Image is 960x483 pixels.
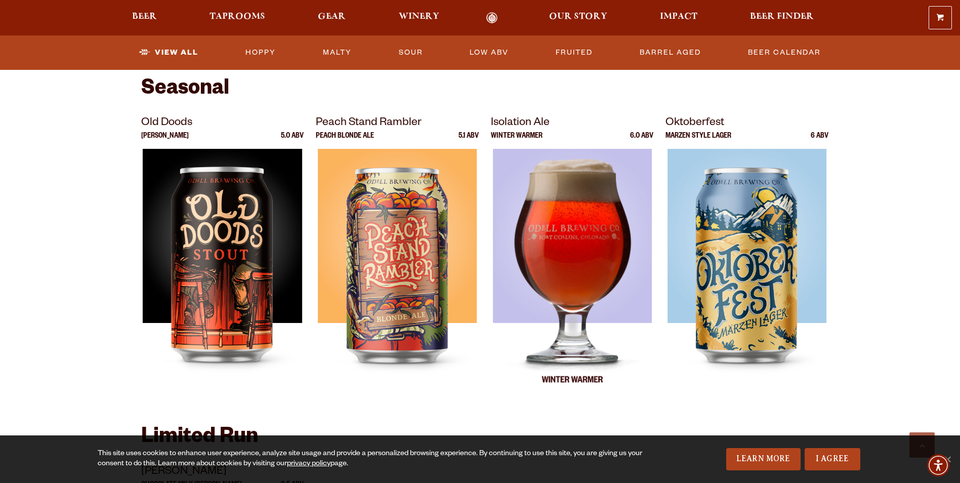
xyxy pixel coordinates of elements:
span: Beer Finder [750,13,814,21]
a: privacy policy [287,460,330,468]
a: Sour [395,41,427,64]
a: I Agree [805,448,860,470]
a: Scroll to top [909,432,935,458]
a: Our Story [542,12,614,24]
span: Winery [399,13,439,21]
a: Learn More [726,448,801,470]
a: Old Doods [PERSON_NAME] 5.0 ABV Old Doods Old Doods [141,114,304,402]
img: Peach Stand Rambler [318,149,477,402]
a: Hoppy [241,41,280,64]
span: Our Story [549,13,607,21]
h2: Limited Run [141,426,819,451]
a: Winery [392,12,446,24]
p: Old Doods [141,114,304,133]
div: Accessibility Menu [927,454,949,476]
p: Isolation Ale [491,114,654,133]
p: Winter Warmer [491,133,542,149]
p: 6.0 ABV [630,133,653,149]
a: Odell Home [473,12,511,24]
a: Peach Stand Rambler Peach Blonde Ale 5.1 ABV Peach Stand Rambler Peach Stand Rambler [316,114,479,402]
p: Peach Blonde Ale [316,133,374,149]
a: Low ABV [466,41,513,64]
p: Peach Stand Rambler [316,114,479,133]
p: Oktoberfest [665,114,828,133]
a: View All [135,41,202,64]
img: Old Doods [143,149,302,402]
span: Beer [132,13,157,21]
span: Impact [660,13,697,21]
a: Beer [126,12,163,24]
a: Fruited [552,41,597,64]
div: This site uses cookies to enhance user experience, analyze site usage and provide a personalized ... [98,449,643,469]
a: Barrel Aged [636,41,705,64]
img: Oktoberfest [667,149,826,402]
p: Marzen Style Lager [665,133,731,149]
img: Isolation Ale [492,149,652,402]
h2: Seasonal [141,78,819,102]
p: [PERSON_NAME] [141,133,189,149]
a: Oktoberfest Marzen Style Lager 6 ABV Oktoberfest Oktoberfest [665,114,828,402]
a: Gear [311,12,352,24]
span: Taprooms [210,13,265,21]
p: 6 ABV [811,133,828,149]
span: Gear [318,13,346,21]
a: Taprooms [203,12,272,24]
a: Beer Finder [743,12,820,24]
a: Beer Calendar [744,41,825,64]
p: 5.0 ABV [281,133,304,149]
a: Impact [653,12,704,24]
a: Isolation Ale Winter Warmer 6.0 ABV Isolation Ale Isolation Ale [491,114,654,402]
a: Malty [319,41,356,64]
p: 5.1 ABV [458,133,479,149]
